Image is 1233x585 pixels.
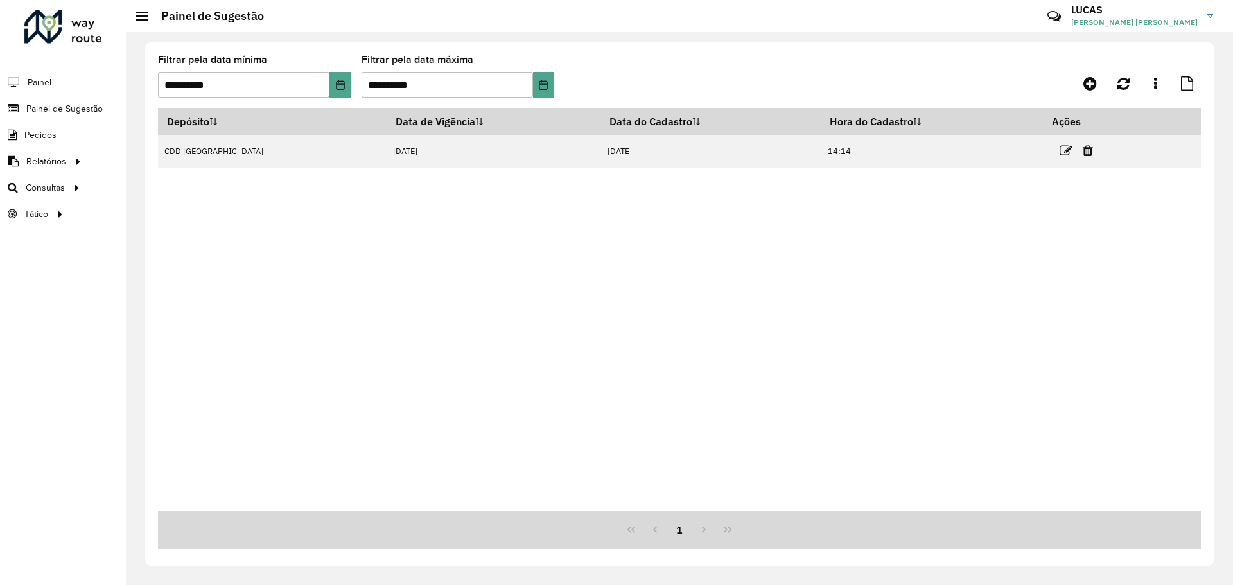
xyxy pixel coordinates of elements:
button: 1 [667,518,692,542]
a: Contato Rápido [1040,3,1068,30]
span: Painel [28,76,51,89]
span: Relatórios [26,155,66,168]
span: Pedidos [24,128,57,142]
th: Depósito [158,108,387,135]
span: Painel de Sugestão [26,102,103,116]
td: CDD [GEOGRAPHIC_DATA] [158,135,387,168]
a: Excluir [1083,142,1093,159]
span: [PERSON_NAME] [PERSON_NAME] [1071,17,1198,28]
td: [DATE] [387,135,600,168]
span: Consultas [26,181,65,195]
h2: Painel de Sugestão [148,9,264,23]
a: Editar [1060,142,1072,159]
th: Hora do Cadastro [821,108,1044,135]
button: Choose Date [329,72,351,98]
label: Filtrar pela data mínima [158,52,267,67]
label: Filtrar pela data máxima [362,52,473,67]
th: Data do Cadastro [600,108,821,135]
td: [DATE] [600,135,821,168]
h3: LUCAS [1071,4,1198,16]
span: Tático [24,207,48,221]
th: Data de Vigência [387,108,600,135]
th: Ações [1043,108,1120,135]
button: Choose Date [533,72,554,98]
td: 14:14 [821,135,1044,168]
